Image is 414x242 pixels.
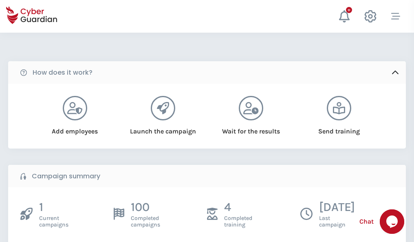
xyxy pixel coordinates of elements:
p: 1 [39,200,68,215]
b: Campaign summary [32,171,100,181]
div: Launch the campaign [129,120,196,136]
span: Completed training [224,215,252,228]
p: [DATE] [319,200,355,215]
p: 4 [224,200,252,215]
span: Chat [359,217,374,226]
div: Wait for the results [218,120,285,136]
iframe: chat widget [380,209,406,234]
p: 100 [131,200,160,215]
div: Send training [306,120,373,136]
div: Add employees [41,120,108,136]
span: Current campaigns [39,215,68,228]
div: + [346,7,352,13]
span: Last campaign [319,215,355,228]
b: How does it work? [33,68,92,78]
span: Completed campaigns [131,215,160,228]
